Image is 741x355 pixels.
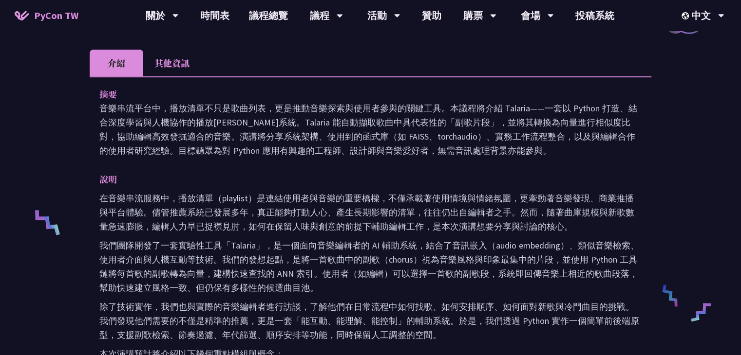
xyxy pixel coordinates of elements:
p: 我們團隊開發了一套實驗性工具「Talaria」，是一個面向音樂編輯者的 AI 輔助系統，結合了音訊嵌入（audio embedding）、類似音樂檢索、使用者介面與人機互動等技術。我們的發想起點... [99,238,642,295]
p: 摘要 [99,87,622,101]
a: PyCon TW [5,3,88,28]
img: Home icon of PyCon TW 2025 [15,11,29,20]
p: 在音樂串流服務中，播放清單（playlist）是連結使用者與音樂的重要橋樑，不僅承載著使用情境與情緒氛圍，更牽動著音樂發現、商業推播與平台體驗。儘管推薦系統已發展多年，真正能夠打動人心、產生長期... [99,191,642,233]
img: Locale Icon [682,12,691,19]
span: PyCon TW [34,8,78,23]
p: 音樂串流平台中，播放清單不只是歌曲列表，更是推動音樂探索與使用者參與的關鍵工具。本議程將介紹 Talaria——一套以 Python 打造、結合深度學習與人機協作的播放[PERSON_NAME]... [99,101,642,158]
p: 除了技術實作，我們也與實際的音樂編輯者進行訪談，了解他們在日常流程中如何找歌、如何安排順序、如何面對新歌與冷門曲目的挑戰。我們發現他們需要的不僅是精準的推薦，更是一套「能互動、能理解、能控制」的... [99,300,642,342]
li: 介紹 [90,50,143,76]
p: 說明 [99,172,622,186]
li: 其他資訊 [143,50,201,76]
